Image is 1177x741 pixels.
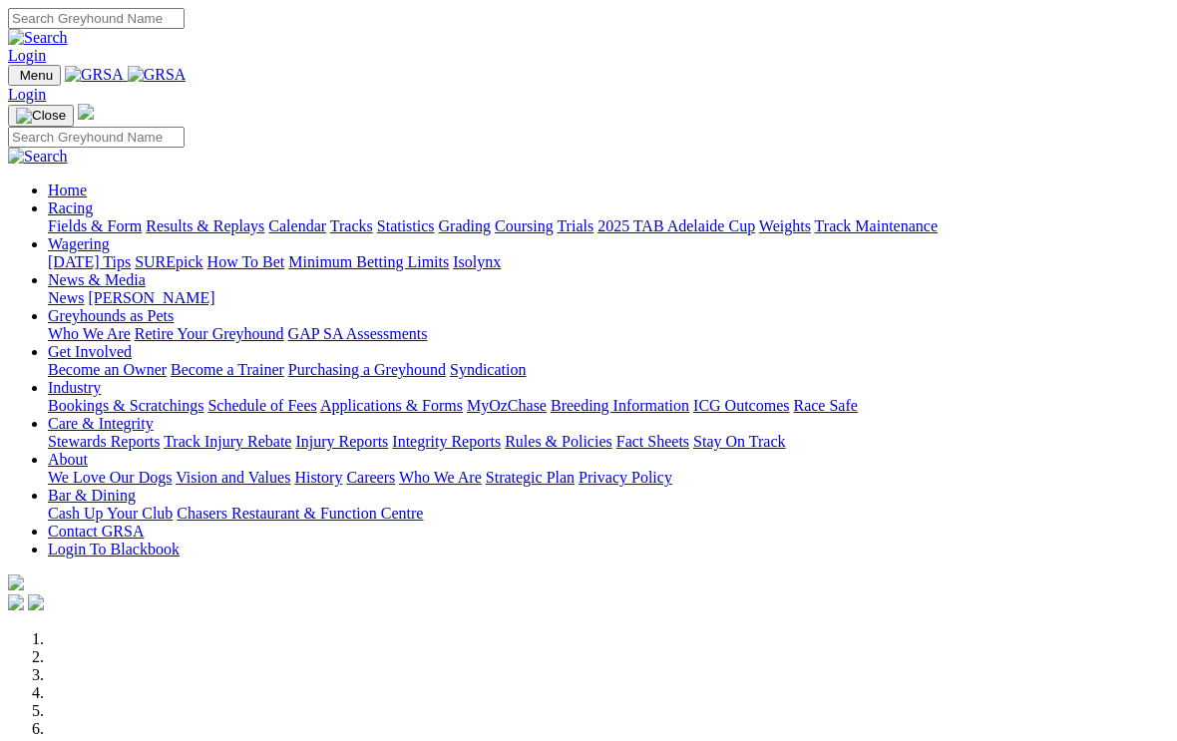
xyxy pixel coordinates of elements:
a: We Love Our Dogs [48,469,172,486]
img: Search [8,148,68,166]
a: Care & Integrity [48,415,154,432]
a: Race Safe [793,397,857,414]
a: Greyhounds as Pets [48,307,174,324]
a: Retire Your Greyhound [135,325,284,342]
a: ICG Outcomes [693,397,789,414]
a: How To Bet [207,253,285,270]
a: Grading [439,217,491,234]
button: Toggle navigation [8,105,74,127]
a: Bar & Dining [48,487,136,504]
a: Chasers Restaurant & Function Centre [177,505,423,522]
a: [PERSON_NAME] [88,289,214,306]
button: Toggle navigation [8,65,61,86]
a: Fields & Form [48,217,142,234]
div: Care & Integrity [48,433,1169,451]
a: Cash Up Your Club [48,505,173,522]
a: Become a Trainer [171,361,284,378]
a: Tracks [330,217,373,234]
a: SUREpick [135,253,202,270]
img: GRSA [65,66,124,84]
a: Schedule of Fees [207,397,316,414]
a: Login [8,86,46,103]
a: Wagering [48,235,110,252]
a: 2025 TAB Adelaide Cup [597,217,755,234]
input: Search [8,8,185,29]
a: Injury Reports [295,433,388,450]
a: History [294,469,342,486]
a: Statistics [377,217,435,234]
div: Get Involved [48,361,1169,379]
div: Wagering [48,253,1169,271]
a: Results & Replays [146,217,264,234]
span: Menu [20,68,53,83]
a: Calendar [268,217,326,234]
a: News [48,289,84,306]
a: Breeding Information [551,397,689,414]
input: Search [8,127,185,148]
a: News & Media [48,271,146,288]
a: Login [8,47,46,64]
a: Become an Owner [48,361,167,378]
img: facebook.svg [8,594,24,610]
div: Bar & Dining [48,505,1169,523]
a: Racing [48,199,93,216]
a: Privacy Policy [579,469,672,486]
a: Rules & Policies [505,433,612,450]
a: Trials [557,217,593,234]
a: Stewards Reports [48,433,160,450]
img: Close [16,108,66,124]
div: Racing [48,217,1169,235]
a: Integrity Reports [392,433,501,450]
a: [DATE] Tips [48,253,131,270]
img: GRSA [128,66,187,84]
div: Greyhounds as Pets [48,325,1169,343]
a: Careers [346,469,395,486]
a: GAP SA Assessments [288,325,428,342]
a: Stay On Track [693,433,785,450]
a: Contact GRSA [48,523,144,540]
a: Vision and Values [176,469,290,486]
div: About [48,469,1169,487]
div: Industry [48,397,1169,415]
a: Home [48,182,87,198]
a: Login To Blackbook [48,541,180,557]
a: Track Injury Rebate [164,433,291,450]
a: Track Maintenance [815,217,938,234]
a: About [48,451,88,468]
img: logo-grsa-white.png [78,104,94,120]
a: Bookings & Scratchings [48,397,203,414]
a: Fact Sheets [616,433,689,450]
a: Purchasing a Greyhound [288,361,446,378]
img: Search [8,29,68,47]
img: logo-grsa-white.png [8,574,24,590]
a: Isolynx [453,253,501,270]
a: Syndication [450,361,526,378]
a: Coursing [495,217,554,234]
a: Applications & Forms [320,397,463,414]
a: Weights [759,217,811,234]
a: MyOzChase [467,397,547,414]
a: Strategic Plan [486,469,575,486]
a: Who We Are [48,325,131,342]
a: Industry [48,379,101,396]
a: Who We Are [399,469,482,486]
a: Get Involved [48,343,132,360]
a: Minimum Betting Limits [288,253,449,270]
div: News & Media [48,289,1169,307]
img: twitter.svg [28,594,44,610]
